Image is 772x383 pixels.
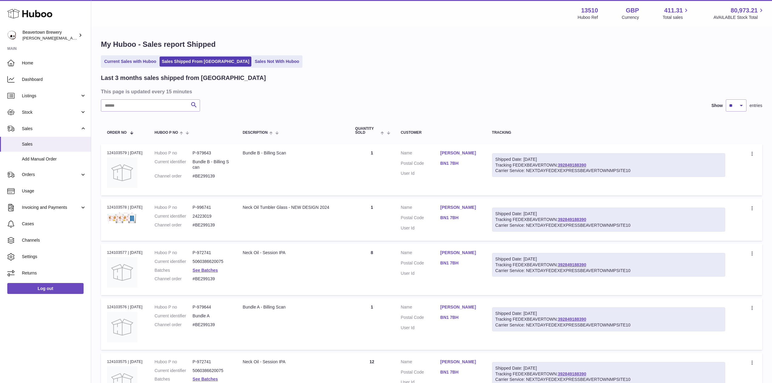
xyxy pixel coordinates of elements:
span: Description [243,131,268,135]
div: Beavertown Brewery [22,29,77,41]
h3: This page is updated every 15 minutes [101,88,761,95]
a: 411.31 Total sales [663,6,690,20]
a: 392849188390 [558,317,586,322]
div: Neck Oil Tumbler Glass - NEW DESIGN 2024 [243,205,343,210]
a: Sales Shipped From [GEOGRAPHIC_DATA] [160,57,251,67]
td: 8 [349,244,395,295]
span: Sales [22,141,86,147]
div: Carrier Service: NEXTDAYFEDEXEXPRESSBEAVERTOWNMPSITE10 [495,268,722,274]
dt: Current identifier [155,259,193,264]
a: [PERSON_NAME] [440,205,480,210]
span: 411.31 [664,6,683,15]
div: Carrier Service: NEXTDAYFEDEXEXPRESSBEAVERTOWNMPSITE10 [495,322,722,328]
span: Settings [22,254,86,260]
span: Orders [22,172,80,178]
h1: My Huboo - Sales report Shipped [101,40,762,49]
a: 392849188390 [558,262,586,267]
dt: Current identifier [155,159,193,171]
img: no-photo.jpg [107,257,137,288]
img: 1720626340.png [107,212,137,224]
a: Log out [7,283,84,294]
span: Home [22,60,86,66]
span: 80,973.21 [731,6,758,15]
dd: Bundle B - Billing Scan [193,159,231,171]
label: Show [712,103,723,109]
div: 124103578 | [DATE] [107,205,143,210]
a: [PERSON_NAME] [440,250,480,256]
div: Shipped Date: [DATE] [495,365,722,371]
a: Sales Not With Huboo [253,57,301,67]
strong: 13510 [581,6,598,15]
a: 392849188390 [558,217,586,222]
dd: #BE299139 [193,173,231,179]
dt: Postal Code [401,315,440,322]
td: 1 [349,198,395,241]
span: [PERSON_NAME][EMAIL_ADDRESS][PERSON_NAME][DOMAIN_NAME] [22,36,154,40]
dt: Name [401,205,440,212]
dt: User Id [401,225,440,231]
span: Listings [22,93,80,99]
span: Cases [22,221,86,227]
dt: Current identifier [155,313,193,319]
dt: Channel order [155,276,193,282]
strong: GBP [626,6,639,15]
dt: Huboo P no [155,359,193,365]
span: Add Manual Order [22,156,86,162]
dd: P-972741 [193,250,231,256]
dt: Name [401,250,440,257]
a: See Batches [193,377,218,381]
dd: P-972741 [193,359,231,365]
td: 1 [349,144,395,195]
img: Matthew.McCormack@beavertownbrewery.co.uk [7,31,16,40]
dt: Current identifier [155,213,193,219]
span: Channels [22,237,86,243]
a: [PERSON_NAME] [440,150,480,156]
dt: Channel order [155,173,193,179]
div: Bundle A - Billing Scan [243,304,343,310]
dd: #BE299139 [193,276,231,282]
dd: #BE299139 [193,322,231,328]
span: Dashboard [22,77,86,82]
div: Shipped Date: [DATE] [495,311,722,316]
span: Invoicing and Payments [22,205,80,210]
a: BN1 7BH [440,260,480,266]
div: Tracking [492,131,725,135]
a: [PERSON_NAME] [440,359,480,365]
a: [PERSON_NAME] [440,304,480,310]
dt: Channel order [155,322,193,328]
dt: Huboo P no [155,205,193,210]
dd: 24223019 [193,213,231,219]
a: 392849188390 [558,163,586,167]
img: no-photo.jpg [107,312,137,342]
dt: Name [401,304,440,312]
span: Order No [107,131,127,135]
div: Tracking FEDEXBEAVERTOWN: [492,307,725,331]
span: Huboo P no [155,131,178,135]
dd: P-996741 [193,205,231,210]
div: Bundle B - Billing Scan [243,150,343,156]
a: See Batches [193,268,218,273]
div: 124103575 | [DATE] [107,359,143,364]
dd: P-979643 [193,150,231,156]
a: BN1 7BH [440,160,480,166]
dt: Name [401,150,440,157]
span: Quantity Sold [355,127,379,135]
dd: 5060386620075 [193,259,231,264]
dd: 5060386620075 [193,368,231,374]
dt: Name [401,359,440,366]
td: 1 [349,298,395,350]
dt: User Id [401,325,440,331]
dt: Huboo P no [155,150,193,156]
dt: Huboo P no [155,304,193,310]
span: Usage [22,188,86,194]
div: Currency [622,15,639,20]
a: 80,973.21 AVAILABLE Stock Total [713,6,765,20]
div: Tracking FEDEXBEAVERTOWN: [492,253,725,277]
dt: Postal Code [401,160,440,168]
a: BN1 7BH [440,315,480,320]
img: no-photo.jpg [107,157,137,188]
div: Neck Oil - Session IPA [243,359,343,365]
dt: Current identifier [155,368,193,374]
span: Sales [22,126,80,132]
dt: Postal Code [401,260,440,267]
